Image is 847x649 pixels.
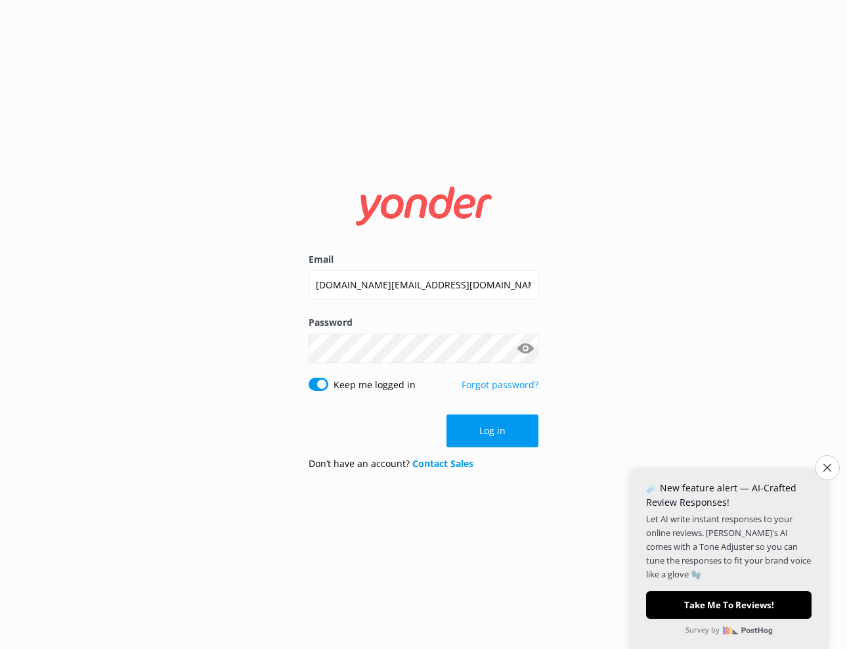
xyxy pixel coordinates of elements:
[309,457,473,471] p: Don’t have an account?
[462,378,538,391] a: Forgot password?
[446,414,538,447] button: Log in
[412,457,473,470] a: Contact Sales
[512,335,538,361] button: Show password
[309,252,538,267] label: Email
[334,378,416,392] label: Keep me logged in
[309,270,538,300] input: user@emailaddress.com
[309,315,538,330] label: Password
